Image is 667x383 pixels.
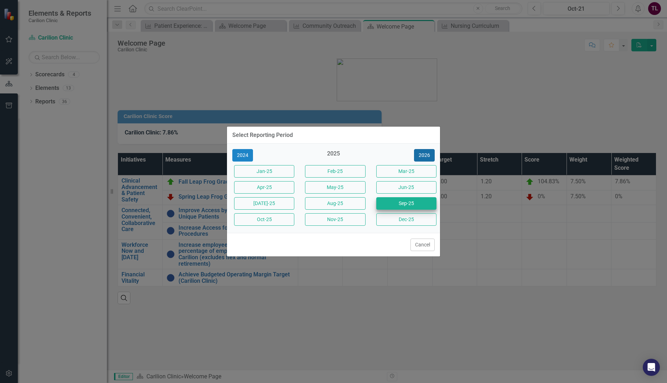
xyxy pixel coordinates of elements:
[305,181,365,194] button: May-25
[305,197,365,210] button: Aug-25
[234,197,294,210] button: [DATE]-25
[234,165,294,178] button: Jan-25
[643,359,660,376] div: Open Intercom Messenger
[234,181,294,194] button: Apr-25
[232,132,293,138] div: Select Reporting Period
[376,213,436,226] button: Dec-25
[376,181,436,194] button: Jun-25
[232,149,253,162] button: 2024
[305,213,365,226] button: Nov-25
[305,165,365,178] button: Feb-25
[303,150,363,162] div: 2025
[410,239,435,251] button: Cancel
[414,149,435,162] button: 2026
[376,165,436,178] button: Mar-25
[234,213,294,226] button: Oct-25
[376,197,436,210] button: Sep-25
